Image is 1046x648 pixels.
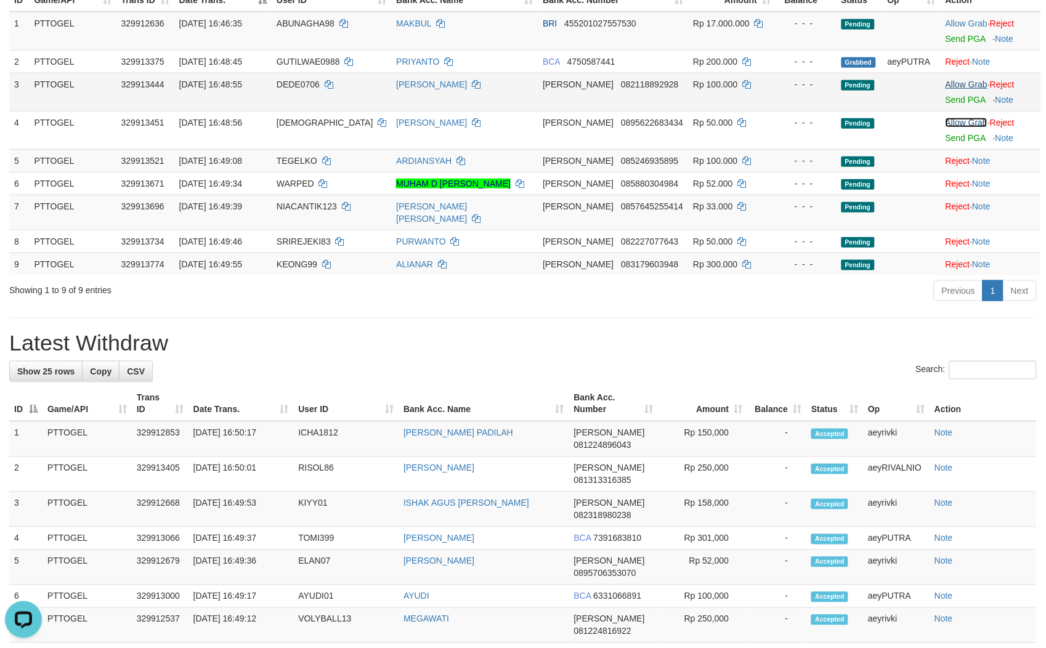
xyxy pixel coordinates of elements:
[189,550,294,585] td: [DATE] 16:49:36
[780,258,831,270] div: - - -
[693,118,733,128] span: Rp 50.000
[293,457,399,492] td: RISOL86
[941,73,1041,111] td: ·
[179,201,242,211] span: [DATE] 16:49:39
[983,280,1003,301] a: 1
[189,527,294,550] td: [DATE] 16:49:37
[780,17,831,30] div: - - -
[946,57,970,67] a: Reject
[396,118,467,128] a: [PERSON_NAME]
[748,550,807,585] td: -
[811,499,848,509] span: Accepted
[574,569,636,578] span: Copy 0895706353070 to clipboard
[277,237,331,246] span: SRIREJEKI83
[9,386,43,421] th: ID: activate to sort column descending
[863,386,930,421] th: Op: activate to sort column ascending
[29,73,116,111] td: PTTOGEL
[132,527,189,550] td: 329913066
[916,361,1037,379] label: Search:
[403,428,513,438] a: [PERSON_NAME] PADILAH
[396,259,433,269] a: ALIANAR
[621,156,678,166] span: Copy 085246935895 to clipboard
[995,34,1014,44] a: Note
[293,492,399,527] td: KIYY01
[574,626,631,636] span: Copy 081224816922 to clipboard
[9,331,1037,355] h1: Latest Withdraw
[594,533,642,543] span: Copy 7391683810 to clipboard
[841,202,875,213] span: Pending
[29,111,116,149] td: PTTOGEL
[132,492,189,527] td: 329912668
[574,614,645,624] span: [PERSON_NAME]
[189,421,294,457] td: [DATE] 16:50:17
[403,556,474,566] a: [PERSON_NAME]
[399,386,569,421] th: Bank Acc. Name: activate to sort column ascending
[43,421,132,457] td: PTTOGEL
[946,237,970,246] a: Reject
[277,201,337,211] span: NIACANTIK123
[293,421,399,457] td: ICHA1812
[863,550,930,585] td: aeyrivki
[941,149,1041,172] td: ·
[179,18,242,28] span: [DATE] 16:46:35
[543,156,614,166] span: [PERSON_NAME]
[5,5,42,42] button: Open LiveChat chat widget
[659,550,748,585] td: Rp 52,000
[17,367,75,376] span: Show 25 rows
[780,78,831,91] div: - - -
[132,386,189,421] th: Trans ID: activate to sort column ascending
[293,608,399,643] td: VOLYBALL13
[293,527,399,550] td: TOMI399
[9,230,29,253] td: 8
[946,95,986,105] a: Send PGA
[863,457,930,492] td: aeyRIVALNIO
[43,585,132,608] td: PTTOGEL
[396,79,467,89] a: [PERSON_NAME]
[935,428,953,438] a: Note
[946,18,987,28] a: Allow Grab
[990,118,1015,128] a: Reject
[659,585,748,608] td: Rp 100,000
[621,237,678,246] span: Copy 082227077643 to clipboard
[403,498,529,508] a: ISHAK AGUS [PERSON_NAME]
[543,201,614,211] span: [PERSON_NAME]
[82,361,120,382] a: Copy
[811,429,848,439] span: Accepted
[43,386,132,421] th: Game/API: activate to sort column ascending
[132,457,189,492] td: 329913405
[121,79,164,89] span: 329913444
[9,527,43,550] td: 4
[780,177,831,190] div: - - -
[973,259,991,269] a: Note
[277,18,334,28] span: ABUNAGHA98
[189,386,294,421] th: Date Trans.: activate to sort column ascending
[121,57,164,67] span: 329913375
[9,253,29,275] td: 9
[574,533,591,543] span: BCA
[780,235,831,248] div: - - -
[946,34,986,44] a: Send PGA
[748,457,807,492] td: -
[179,118,242,128] span: [DATE] 16:48:56
[990,79,1015,89] a: Reject
[863,527,930,550] td: aeyPUTRA
[293,585,399,608] td: AYUDI01
[946,118,987,128] a: Allow Grab
[574,428,645,438] span: [PERSON_NAME]
[621,118,683,128] span: Copy 0895622683434 to clipboard
[9,550,43,585] td: 5
[277,179,314,188] span: WARPED
[748,527,807,550] td: -
[9,195,29,230] td: 7
[748,608,807,643] td: -
[941,253,1041,275] td: ·
[403,614,449,624] a: MEGAWATI
[806,386,863,421] th: Status: activate to sort column ascending
[863,585,930,608] td: aeyPUTRA
[841,80,875,91] span: Pending
[179,156,242,166] span: [DATE] 16:49:08
[574,498,645,508] span: [PERSON_NAME]
[574,556,645,566] span: [PERSON_NAME]
[973,156,991,166] a: Note
[543,18,557,28] span: BRI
